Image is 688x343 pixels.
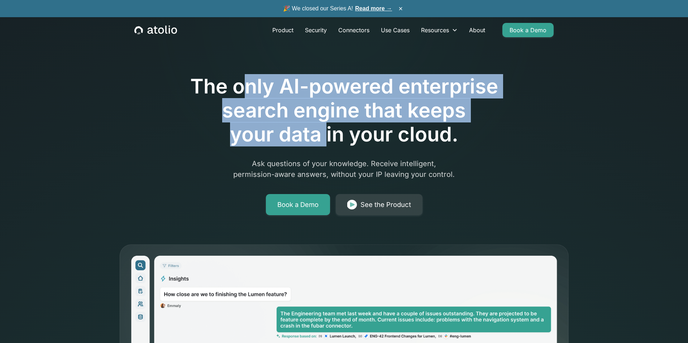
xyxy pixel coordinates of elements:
[299,23,333,37] a: Security
[333,23,375,37] a: Connectors
[421,26,449,34] div: Resources
[161,74,527,147] h1: The only AI-powered enterprise search engine that keeps your data in your cloud.
[375,23,415,37] a: Use Cases
[283,4,392,13] span: 🎉 We closed our Series A!
[502,23,554,37] a: Book a Demo
[206,158,482,180] p: Ask questions of your knowledge. Receive intelligent, permission-aware answers, without your IP l...
[360,200,411,210] div: See the Product
[463,23,491,37] a: About
[396,5,405,13] button: ×
[415,23,463,37] div: Resources
[134,25,177,35] a: home
[355,5,392,11] a: Read more →
[266,194,330,216] a: Book a Demo
[336,194,422,216] a: See the Product
[267,23,299,37] a: Product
